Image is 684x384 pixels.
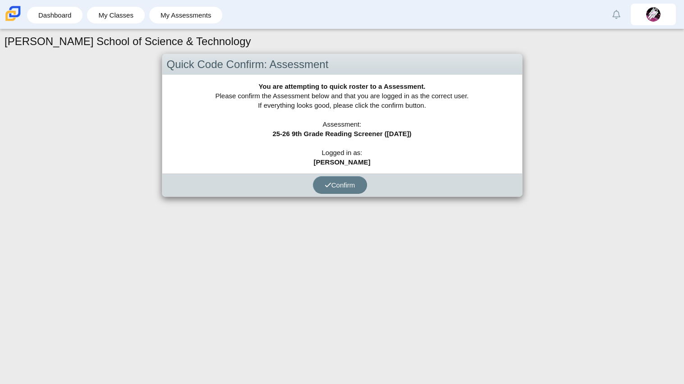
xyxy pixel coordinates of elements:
[258,82,425,90] b: You are attempting to quick roster to a Assessment.
[154,7,218,23] a: My Assessments
[92,7,140,23] a: My Classes
[162,54,522,75] div: Quick Code Confirm: Assessment
[325,181,355,189] span: Confirm
[4,4,23,23] img: Carmen School of Science & Technology
[606,5,626,24] a: Alerts
[314,158,371,166] b: [PERSON_NAME]
[4,17,23,24] a: Carmen School of Science & Technology
[631,4,676,25] a: atanasio.chairez.PFqbvB
[646,7,661,22] img: atanasio.chairez.PFqbvB
[162,75,522,174] div: Please confirm the Assessment below and that you are logged in as the correct user. If everything...
[32,7,78,23] a: Dashboard
[313,176,367,194] button: Confirm
[272,130,411,137] b: 25-26 9th Grade Reading Screener ([DATE])
[5,34,251,49] h1: [PERSON_NAME] School of Science & Technology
